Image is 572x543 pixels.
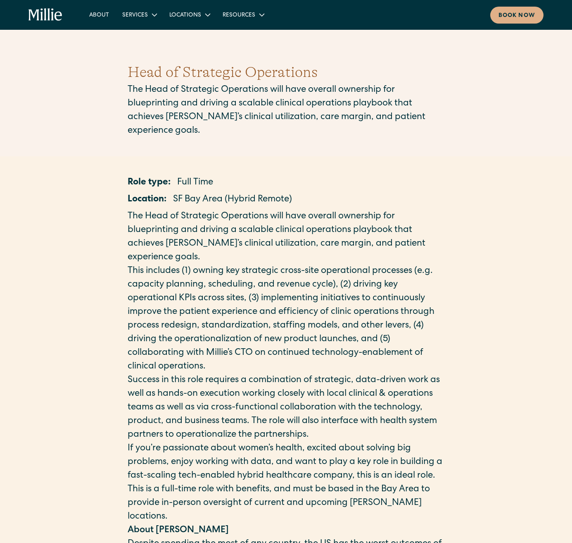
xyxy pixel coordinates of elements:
p: The Head of Strategic Operations will have overall ownership for blueprinting and driving a scala... [128,84,445,138]
p: SF Bay Area (Hybrid Remote) [173,193,292,207]
p: This includes (1) owning key strategic cross-site operational processes (e.g. capacity planning, ... [128,265,445,374]
a: Book now [490,7,544,24]
p: The Head of Strategic Operations will have overall ownership for blueprinting and driving a scala... [128,210,445,265]
strong: About [PERSON_NAME] [128,526,229,535]
p: Full Time [177,176,213,190]
p: Location: [128,193,166,207]
p: Success in this role requires a combination of strategic, data-driven work as well as hands-on ex... [128,374,445,442]
p: Role type: [128,176,171,190]
div: Services [122,11,148,20]
h1: Head of Strategic Operations [128,61,445,84]
div: Resources [216,8,270,22]
p: If you’re passionate about women’s health, excited about solving big problems, enjoy working with... [128,442,445,483]
a: home [28,8,62,22]
div: Book now [498,12,535,20]
p: This is a full-time role with benefits, and must be based in the Bay Area to provide in-person ov... [128,483,445,524]
div: Resources [223,11,255,20]
div: Services [116,8,163,22]
div: Locations [169,11,201,20]
div: Locations [163,8,216,22]
a: About [83,8,116,22]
